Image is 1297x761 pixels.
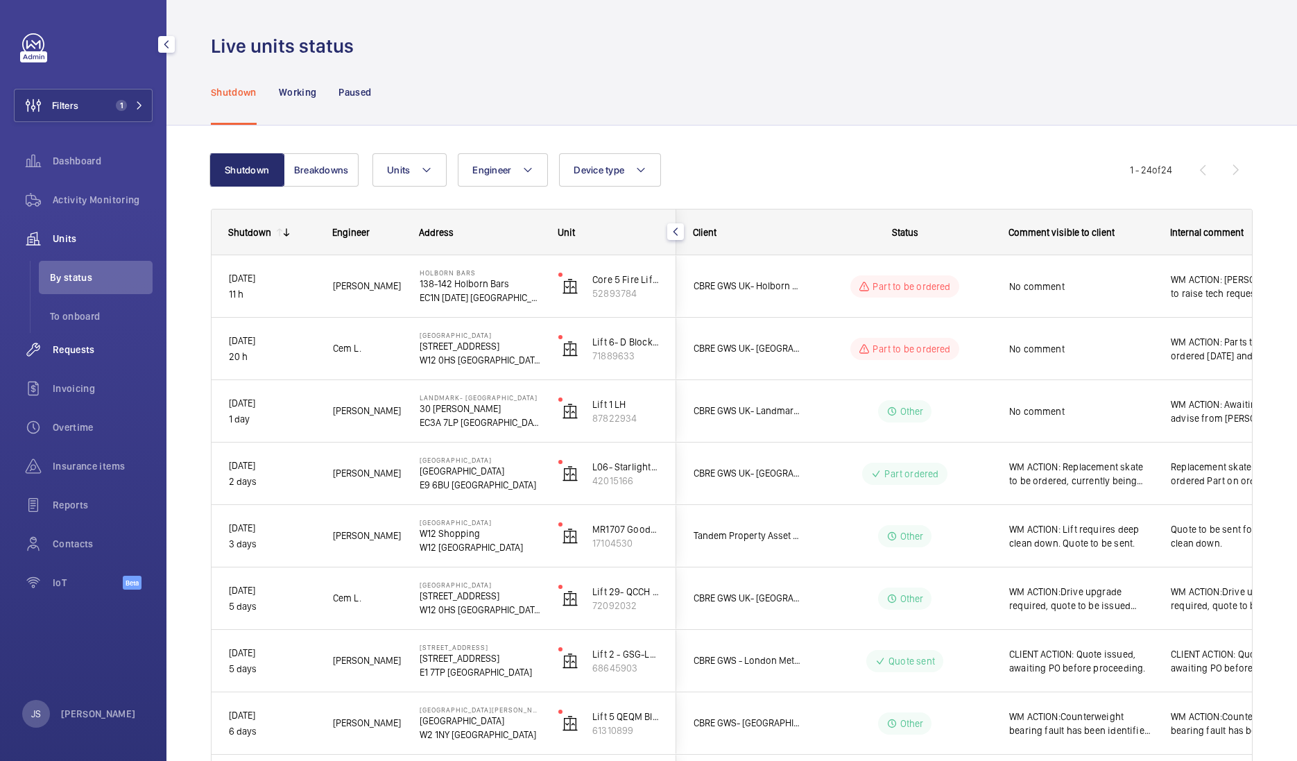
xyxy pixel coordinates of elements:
p: 17104530 [592,536,659,550]
span: [PERSON_NAME] [333,278,402,294]
p: 61310899 [592,724,659,737]
p: 52893784 [592,287,659,300]
img: elevator.svg [562,715,578,732]
p: [PERSON_NAME] [61,707,136,721]
span: [PERSON_NAME] [333,465,402,481]
p: [DATE] [229,271,315,287]
p: [DATE] [229,520,315,536]
p: W12 [GEOGRAPHIC_DATA] [420,540,540,554]
span: of [1152,164,1161,176]
span: No comment [1009,404,1153,418]
p: Other [900,529,924,543]
p: Lift 1 LH [592,397,659,411]
p: [DATE] [229,458,315,474]
span: Units [53,232,153,246]
p: Part to be ordered [873,342,950,356]
p: 6 days [229,724,315,739]
span: Comment visible to client [1008,227,1115,238]
p: JS [31,707,41,721]
span: CBRE GWS UK- [GEOGRAPHIC_DATA] (Critical) [694,465,800,481]
p: 1 day [229,411,315,427]
p: W12 0HS [GEOGRAPHIC_DATA] [420,353,540,367]
p: Other [900,592,924,606]
p: 20 h [229,349,315,365]
p: [GEOGRAPHIC_DATA] [420,456,540,464]
span: WM ACTION: Replacement skate to be ordered, currently being sourced. WM ACTION: Skate on order, e... [1009,460,1153,488]
img: elevator.svg [562,341,578,357]
p: [GEOGRAPHIC_DATA] [420,464,540,478]
p: Lift 5 QEQM Block [592,710,659,724]
button: Units [372,153,447,187]
p: Shutdown [211,85,257,99]
p: 11 h [229,287,315,302]
span: Units [387,164,410,176]
p: 72092032 [592,599,659,613]
span: CBRE GWS UK- [GEOGRAPHIC_DATA] ([GEOGRAPHIC_DATA]) [694,590,800,606]
div: Unit [558,227,660,238]
p: 71889633 [592,349,659,363]
p: EC3A 7LP [GEOGRAPHIC_DATA] [420,416,540,429]
span: WM ACTION:Counterweight bearing fault has been identified. Repair team to attend - ETA TBC. [1009,710,1153,737]
p: [DATE] [229,395,315,411]
span: Engineer [472,164,511,176]
p: [DATE] [229,583,315,599]
span: CBRE GWS- [GEOGRAPHIC_DATA] ([GEOGRAPHIC_DATA][PERSON_NAME]) [694,715,800,731]
p: [GEOGRAPHIC_DATA] [420,714,540,728]
span: Cem L. [333,590,402,606]
img: elevator.svg [562,528,578,545]
img: elevator.svg [562,653,578,669]
p: W2 1NY [GEOGRAPHIC_DATA] [420,728,540,742]
span: Status [892,227,918,238]
span: CBRE GWS UK- Landmark [GEOGRAPHIC_DATA] [694,403,800,419]
span: WM ACTION:Drive upgrade required, quote to be issued once costs have been sourced. [1009,585,1153,613]
span: Insurance items [53,459,153,473]
span: Dashboard [53,154,153,168]
p: Other [900,717,924,730]
p: Paused [338,85,371,99]
p: Part to be ordered [873,280,950,293]
p: Core 5 Fire Lift (Building 2) 6FL [592,273,659,287]
h1: Live units status [211,33,362,59]
img: elevator.svg [562,465,578,482]
span: Client [693,227,716,238]
p: Lift 2 - GSG-L2 (LH- Kone mono) [592,647,659,661]
span: Filters [52,99,78,112]
p: [STREET_ADDRESS] [420,651,540,665]
img: elevator.svg [562,590,578,607]
p: 138-142 Holborn Bars [420,277,540,291]
p: Holborn Bars [420,268,540,277]
p: 3 days [229,536,315,552]
span: CBRE GWS - London Met Uni [694,653,800,669]
p: Other [900,404,924,418]
p: Working [279,85,316,99]
span: [PERSON_NAME] [333,403,402,419]
span: CBRE GWS UK- [GEOGRAPHIC_DATA] ([GEOGRAPHIC_DATA]) [694,341,800,357]
span: IoT [53,576,123,590]
span: WM ACTION: Lift requires deep clean down. Quote to be sent. [1009,522,1153,550]
span: [PERSON_NAME] [333,653,402,669]
button: Filters1 [14,89,153,122]
span: CLIENT ACTION: Quote issued, awaiting PO before proceeding. [1009,647,1153,675]
p: [GEOGRAPHIC_DATA] [420,518,540,527]
span: [PERSON_NAME] [333,528,402,544]
p: [DATE] [229,708,315,724]
p: Quote sent [888,654,935,668]
p: [GEOGRAPHIC_DATA] [420,331,540,339]
p: 30 [PERSON_NAME] [420,402,540,416]
span: Beta [123,576,141,590]
p: [STREET_ADDRESS] [420,339,540,353]
p: E9 6BU [GEOGRAPHIC_DATA] [420,478,540,492]
span: No comment [1009,280,1153,293]
p: W12 Shopping [420,527,540,540]
p: L06- Starlight [PERSON_NAME] (2FLR) [592,460,659,474]
p: MR1707 Goods Only Lift (2FLR) [592,522,659,536]
p: 87822934 [592,411,659,425]
p: [GEOGRAPHIC_DATA] [420,581,540,589]
span: CBRE GWS UK- Holborn Bars [694,278,800,294]
span: Cem L. [333,341,402,357]
p: E1 7TP [GEOGRAPHIC_DATA] [420,665,540,679]
p: Lift 29- QCCH (RH) Building 101] [592,585,659,599]
span: 1 [116,100,127,111]
button: Engineer [458,153,548,187]
p: Lift 6- D Block (North) Building 108 [592,335,659,349]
